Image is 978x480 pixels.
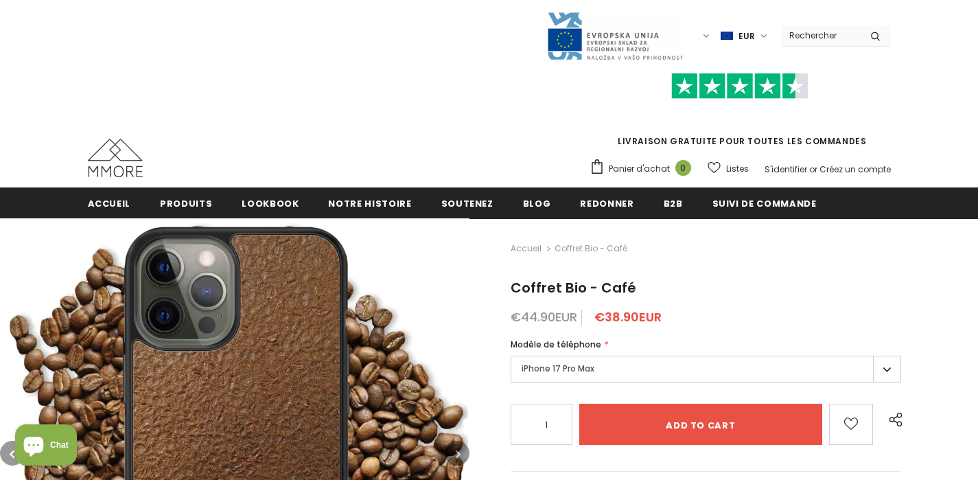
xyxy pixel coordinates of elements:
a: Accueil [511,240,542,257]
a: Notre histoire [328,187,411,218]
a: Créez un compte [819,163,891,175]
input: Add to cart [579,404,822,445]
a: Panier d'achat 0 [590,159,698,179]
span: Blog [523,197,551,210]
a: soutenez [441,187,493,218]
span: Lookbook [242,197,299,210]
span: Coffret Bio - Café [555,240,627,257]
span: or [809,163,817,175]
span: Redonner [580,197,633,210]
a: Suivi de commande [712,187,817,218]
span: Panier d'achat [609,162,670,176]
span: Modèle de téléphone [511,339,601,350]
a: Produits [160,187,212,218]
a: Lookbook [242,187,299,218]
span: Accueil [88,197,131,210]
a: Accueil [88,187,131,218]
img: Cas MMORE [88,139,143,177]
a: B2B [664,187,683,218]
span: €38.90EUR [594,308,662,325]
a: Listes [708,157,749,181]
a: Redonner [580,187,633,218]
a: Blog [523,187,551,218]
input: Search Site [781,25,860,45]
iframe: Customer reviews powered by Trustpilot [590,99,891,135]
span: €44.90EUR [511,308,577,325]
span: B2B [664,197,683,210]
span: Listes [726,162,749,176]
span: soutenez [441,197,493,210]
span: Suivi de commande [712,197,817,210]
span: LIVRAISON GRATUITE POUR TOUTES LES COMMANDES [590,79,891,147]
span: 0 [675,160,691,176]
a: S'identifier [765,163,807,175]
label: iPhone 17 Pro Max [511,356,901,382]
span: Notre histoire [328,197,411,210]
a: Javni Razpis [546,30,684,41]
inbox-online-store-chat: Shopify online store chat [11,424,81,469]
span: EUR [738,30,755,43]
span: Produits [160,197,212,210]
img: Faites confiance aux étoiles pilotes [671,73,808,100]
img: Javni Razpis [546,11,684,61]
span: Coffret Bio - Café [511,278,636,297]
